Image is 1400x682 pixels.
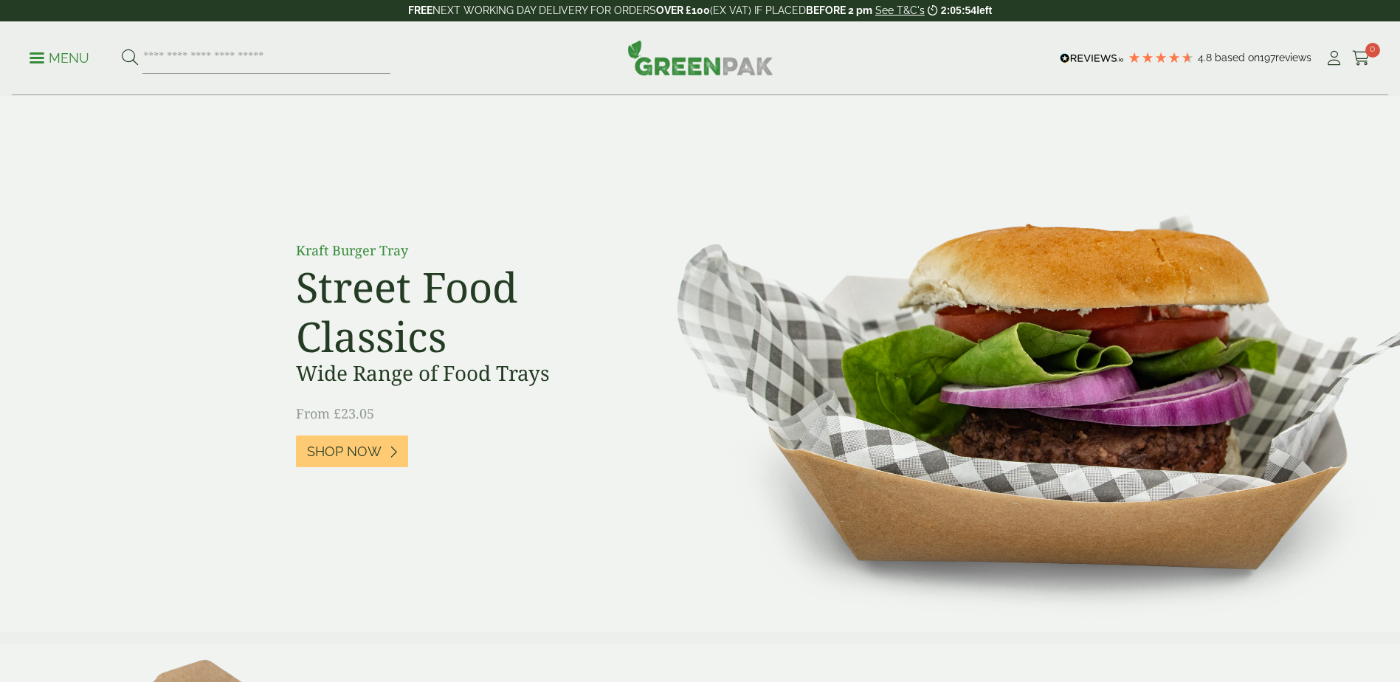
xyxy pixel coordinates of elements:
[296,241,628,261] p: Kraft Burger Tray
[976,4,992,16] span: left
[307,444,382,460] span: Shop Now
[1128,51,1194,64] div: 4.79 Stars
[875,4,925,16] a: See T&C's
[1352,51,1370,66] i: Cart
[1215,52,1260,63] span: Based on
[1365,43,1380,58] span: 0
[1260,52,1275,63] span: 197
[30,49,89,64] a: Menu
[1275,52,1311,63] span: reviews
[1325,51,1343,66] i: My Account
[296,404,374,422] span: From £23.05
[656,4,710,16] strong: OVER £100
[1060,53,1124,63] img: REVIEWS.io
[296,361,628,386] h3: Wide Range of Food Trays
[630,96,1400,633] img: Street Food Classics
[30,49,89,67] p: Menu
[1352,47,1370,69] a: 0
[941,4,976,16] span: 2:05:54
[408,4,432,16] strong: FREE
[1198,52,1215,63] span: 4.8
[806,4,872,16] strong: BEFORE 2 pm
[627,40,773,75] img: GreenPak Supplies
[296,262,628,361] h2: Street Food Classics
[296,435,408,467] a: Shop Now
